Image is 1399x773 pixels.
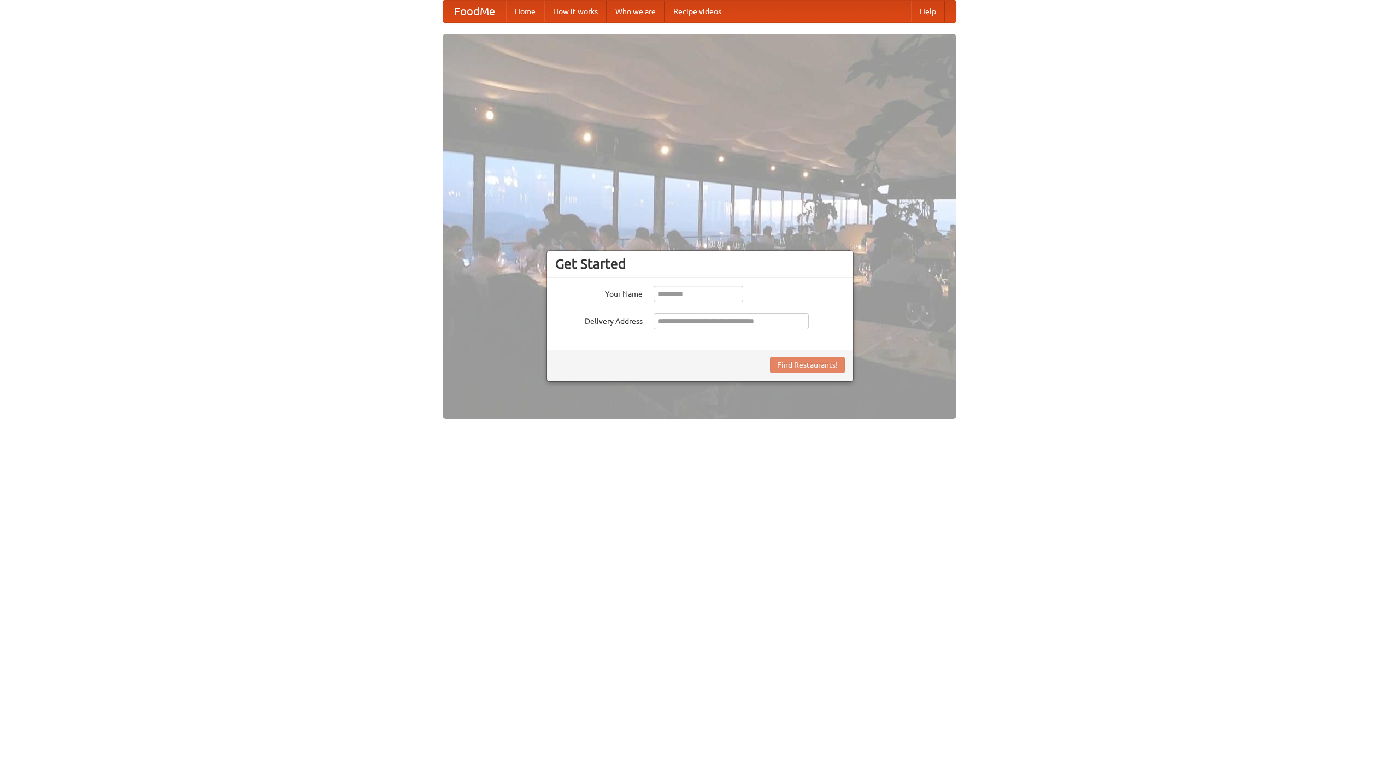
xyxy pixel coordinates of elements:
h3: Get Started [555,256,845,272]
a: Help [911,1,945,22]
a: Home [506,1,544,22]
a: Recipe videos [665,1,730,22]
a: Who we are [607,1,665,22]
a: How it works [544,1,607,22]
label: Your Name [555,286,643,299]
button: Find Restaurants! [770,357,845,373]
label: Delivery Address [555,313,643,327]
a: FoodMe [443,1,506,22]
